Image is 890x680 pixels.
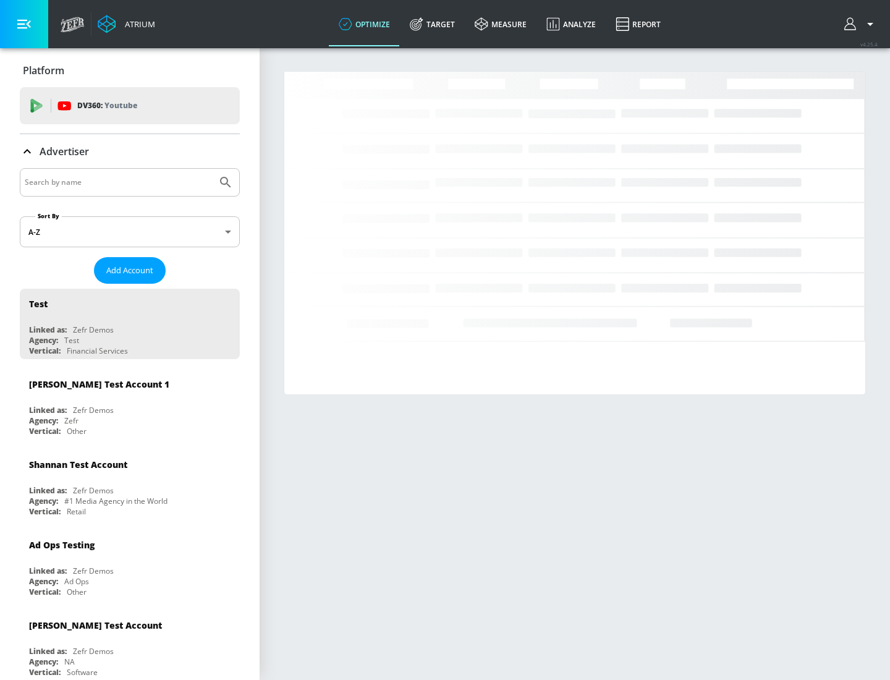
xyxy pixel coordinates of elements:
[67,346,128,356] div: Financial Services
[25,174,212,190] input: Search by name
[329,2,400,46] a: optimize
[104,99,137,112] p: Youtube
[20,87,240,124] div: DV360: Youtube
[67,506,86,517] div: Retail
[67,426,87,436] div: Other
[20,449,240,520] div: Shannan Test AccountLinked as:Zefr DemosAgency:#1 Media Agency in the WorldVertical:Retail
[860,41,878,48] span: v 4.25.4
[20,530,240,600] div: Ad Ops TestingLinked as:Zefr DemosAgency:Ad OpsVertical:Other
[98,15,155,33] a: Atrium
[64,576,89,587] div: Ad Ops
[29,657,58,667] div: Agency:
[29,566,67,576] div: Linked as:
[400,2,465,46] a: Target
[29,496,58,506] div: Agency:
[64,415,78,426] div: Zefr
[606,2,671,46] a: Report
[536,2,606,46] a: Analyze
[73,566,114,576] div: Zefr Demos
[77,99,137,113] p: DV360:
[29,587,61,597] div: Vertical:
[29,539,95,551] div: Ad Ops Testing
[106,263,153,278] span: Add Account
[67,667,98,678] div: Software
[20,369,240,440] div: [PERSON_NAME] Test Account 1Linked as:Zefr DemosAgency:ZefrVertical:Other
[120,19,155,30] div: Atrium
[29,619,162,631] div: [PERSON_NAME] Test Account
[29,405,67,415] div: Linked as:
[73,646,114,657] div: Zefr Demos
[20,53,240,88] div: Platform
[67,587,87,597] div: Other
[29,325,67,335] div: Linked as:
[20,134,240,169] div: Advertiser
[20,289,240,359] div: TestLinked as:Zefr DemosAgency:TestVertical:Financial Services
[29,335,58,346] div: Agency:
[29,378,169,390] div: [PERSON_NAME] Test Account 1
[29,459,127,470] div: Shannan Test Account
[29,346,61,356] div: Vertical:
[73,325,114,335] div: Zefr Demos
[23,64,64,77] p: Platform
[64,335,79,346] div: Test
[73,405,114,415] div: Zefr Demos
[29,298,48,310] div: Test
[40,145,89,158] p: Advertiser
[29,646,67,657] div: Linked as:
[29,667,61,678] div: Vertical:
[35,212,62,220] label: Sort By
[64,496,167,506] div: #1 Media Agency in the World
[64,657,75,667] div: NA
[20,216,240,247] div: A-Z
[73,485,114,496] div: Zefr Demos
[29,576,58,587] div: Agency:
[29,506,61,517] div: Vertical:
[29,426,61,436] div: Vertical:
[94,257,166,284] button: Add Account
[29,485,67,496] div: Linked as:
[465,2,536,46] a: measure
[29,415,58,426] div: Agency:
